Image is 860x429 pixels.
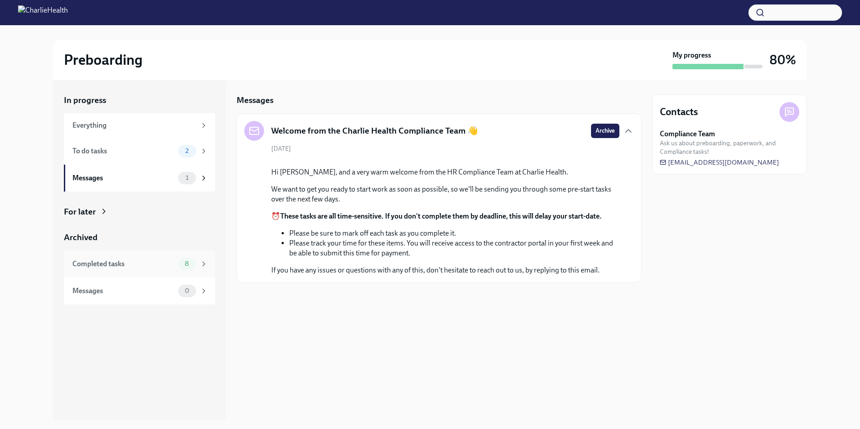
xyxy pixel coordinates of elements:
strong: Compliance Team [660,129,715,139]
p: If you have any issues or questions with any of this, don't hesitate to reach out to us, by reply... [271,265,619,275]
span: 1 [180,174,194,181]
button: Archive [591,124,619,138]
span: 0 [179,287,195,294]
a: Archived [64,232,215,243]
strong: My progress [672,50,711,60]
p: Hi [PERSON_NAME], and a very warm welcome from the HR Compliance Team at Charlie Health. [271,167,619,177]
a: For later [64,206,215,218]
span: Archive [596,126,615,135]
a: [EMAIL_ADDRESS][DOMAIN_NAME] [660,158,779,167]
h2: Preboarding [64,51,143,69]
a: In progress [64,94,215,106]
span: Ask us about preboarding, paperwork, and Compliance tasks! [660,139,799,156]
p: We want to get you ready to start work as soon as possible, so we'll be sending you through some ... [271,184,619,204]
a: To do tasks2 [64,138,215,165]
div: Completed tasks [72,259,175,269]
a: Messages0 [64,277,215,304]
h4: Contacts [660,105,698,119]
div: To do tasks [72,146,175,156]
li: Please be sure to mark off each task as you complete it. [289,228,619,238]
h3: 80% [770,52,796,68]
h5: Welcome from the Charlie Health Compliance Team 👋 [271,125,478,137]
span: 2 [180,147,194,154]
a: Messages1 [64,165,215,192]
div: Everything [72,121,196,130]
h5: Messages [237,94,273,106]
span: 8 [179,260,194,267]
span: [DATE] [271,144,291,153]
div: Messages [72,173,175,183]
div: Messages [72,286,175,296]
li: Please track your time for these items. You will receive access to the contractor portal in your ... [289,238,619,258]
img: CharlieHealth [18,5,68,20]
strong: These tasks are all time-sensitive. If you don't complete them by deadline, this will delay your ... [280,212,602,220]
a: Completed tasks8 [64,250,215,277]
div: For later [64,206,96,218]
a: Everything [64,113,215,138]
p: ⏰ [271,211,619,221]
